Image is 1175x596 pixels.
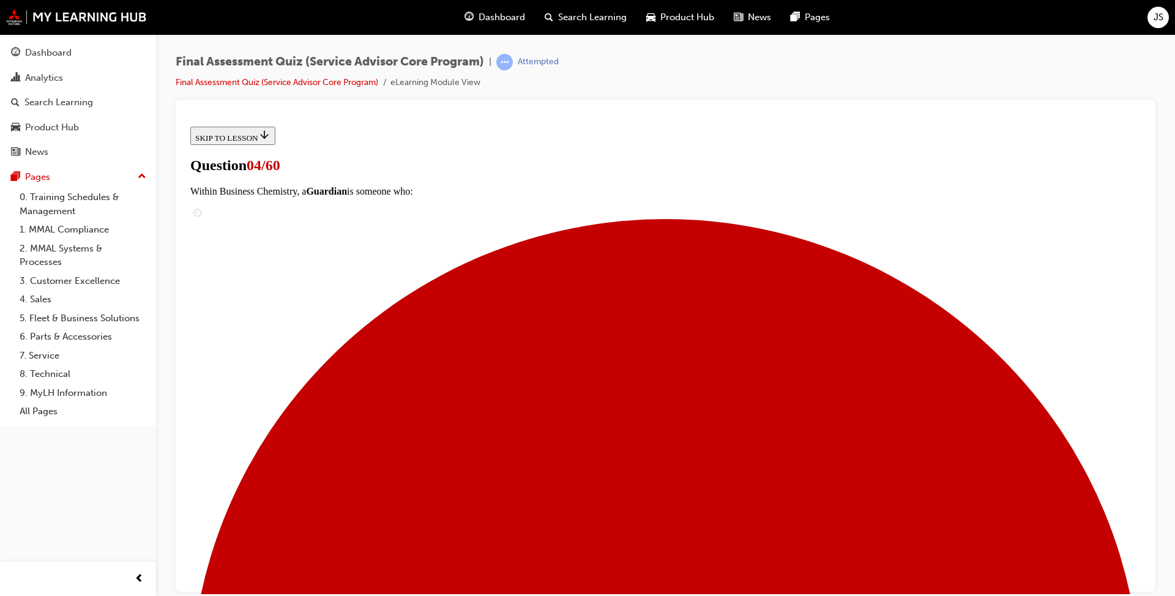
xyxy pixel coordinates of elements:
[636,5,724,30] a: car-iconProduct Hub
[15,309,151,328] a: 5. Fleet & Business Solutions
[138,169,146,185] span: up-icon
[6,9,147,25] img: mmal
[5,5,90,23] button: SKIP TO LESSON
[15,188,151,220] a: 0. Training Schedules & Management
[24,95,93,110] div: Search Learning
[5,67,151,89] a: Analytics
[5,42,151,64] a: Dashboard
[25,121,79,135] div: Product Hub
[11,97,20,108] span: search-icon
[15,239,151,272] a: 2. MMAL Systems & Processes
[518,56,559,68] div: Attempted
[10,12,85,21] span: SKIP TO LESSON
[660,10,714,24] span: Product Hub
[25,170,50,184] div: Pages
[11,147,20,158] span: news-icon
[15,402,151,421] a: All Pages
[11,172,20,183] span: pages-icon
[15,346,151,365] a: 7. Service
[5,166,151,188] button: Pages
[176,55,484,69] span: Final Assessment Quiz (Service Advisor Core Program)
[5,116,151,139] a: Product Hub
[558,10,627,24] span: Search Learning
[15,272,151,291] a: 3. Customer Excellence
[1154,10,1163,24] span: JS
[791,10,800,25] span: pages-icon
[176,77,378,88] a: Final Assessment Quiz (Service Advisor Core Program)
[25,71,63,85] div: Analytics
[15,327,151,346] a: 6. Parts & Accessories
[479,10,525,24] span: Dashboard
[455,5,535,30] a: guage-iconDashboard
[748,10,771,24] span: News
[1147,7,1169,28] button: JS
[11,73,20,84] span: chart-icon
[781,5,840,30] a: pages-iconPages
[646,10,655,25] span: car-icon
[5,39,151,166] button: DashboardAnalyticsSearch LearningProduct HubNews
[390,76,480,90] li: eLearning Module View
[464,10,474,25] span: guage-icon
[11,122,20,133] span: car-icon
[489,55,491,69] span: |
[5,91,151,114] a: Search Learning
[15,290,151,309] a: 4. Sales
[15,365,151,384] a: 8. Technical
[545,10,553,25] span: search-icon
[135,572,144,587] span: prev-icon
[496,54,513,70] span: learningRecordVerb_ATTEMPT-icon
[734,10,743,25] span: news-icon
[15,384,151,403] a: 9. MyLH Information
[805,10,830,24] span: Pages
[25,46,72,60] div: Dashboard
[535,5,636,30] a: search-iconSearch Learning
[15,220,151,239] a: 1. MMAL Compliance
[724,5,781,30] a: news-iconNews
[25,145,48,159] div: News
[11,48,20,59] span: guage-icon
[5,141,151,163] a: News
